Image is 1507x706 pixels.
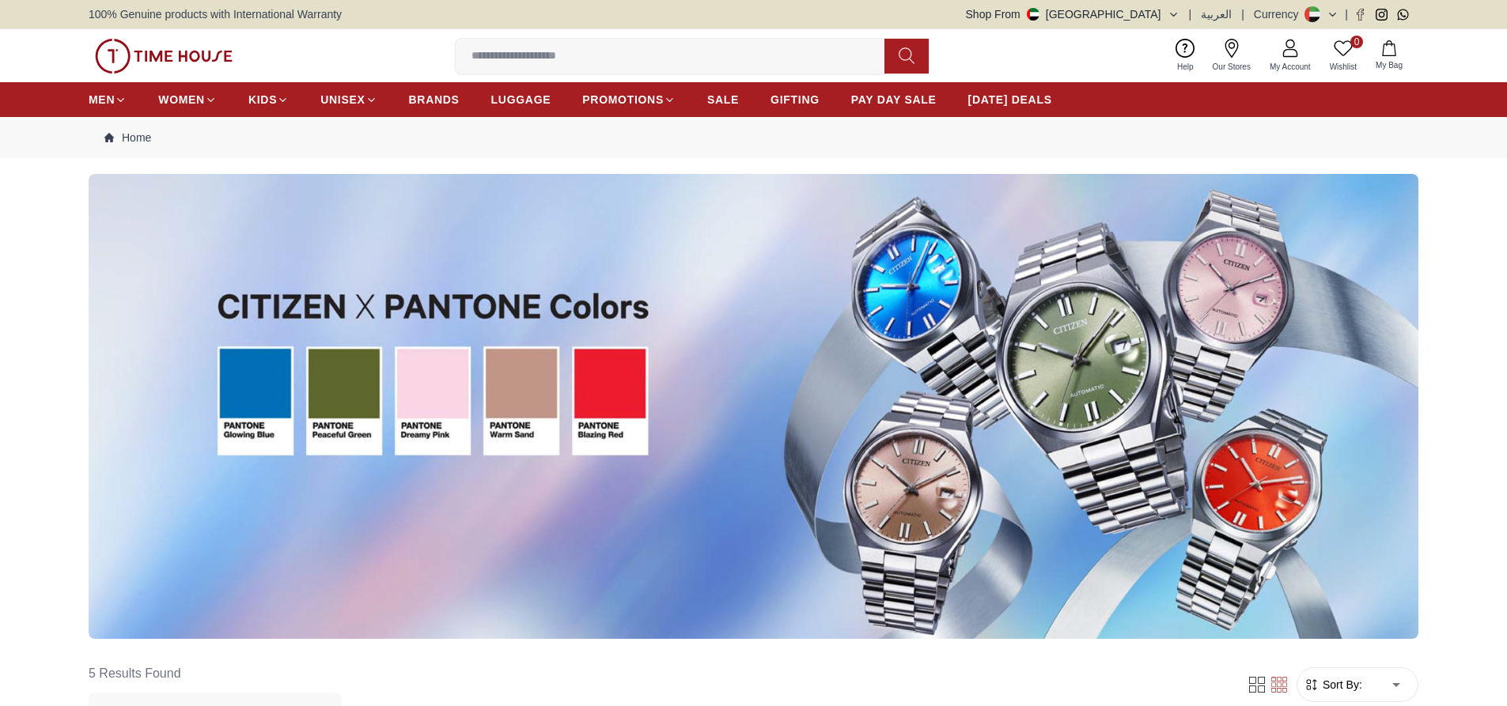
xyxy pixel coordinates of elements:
[851,92,937,108] span: PAY DAY SALE
[1320,36,1366,76] a: 0Wishlist
[89,117,1418,158] nav: Breadcrumb
[1263,61,1317,73] span: My Account
[707,85,739,114] a: SALE
[707,92,739,108] span: SALE
[248,85,289,114] a: KIDS
[158,92,205,108] span: WOMEN
[1254,6,1305,22] div: Currency
[1241,6,1244,22] span: |
[1203,36,1260,76] a: Our Stores
[968,92,1052,108] span: [DATE] DEALS
[1354,9,1366,21] a: Facebook
[158,85,217,114] a: WOMEN
[1397,9,1409,21] a: Whatsapp
[1350,36,1363,48] span: 0
[491,92,551,108] span: LUGGAGE
[1369,59,1409,71] span: My Bag
[409,92,460,108] span: BRANDS
[104,130,151,145] a: Home
[1168,36,1203,76] a: Help
[1206,61,1257,73] span: Our Stores
[89,85,127,114] a: MEN
[1189,6,1192,22] span: |
[248,92,277,108] span: KIDS
[771,85,820,114] a: GIFTING
[968,85,1052,114] a: [DATE] DEALS
[1171,61,1200,73] span: Help
[1376,9,1388,21] a: Instagram
[409,85,460,114] a: BRANDS
[1366,37,1412,74] button: My Bag
[582,85,676,114] a: PROMOTIONS
[1320,677,1362,693] span: Sort By:
[966,6,1179,22] button: Shop From[GEOGRAPHIC_DATA]
[1304,677,1362,693] button: Sort By:
[1027,8,1039,21] img: United Arab Emirates
[1201,6,1232,22] button: العربية
[320,92,365,108] span: UNISEX
[95,39,233,74] img: ...
[491,85,551,114] a: LUGGAGE
[771,92,820,108] span: GIFTING
[89,174,1418,639] img: ...
[89,655,342,693] h6: 5 Results Found
[1323,61,1363,73] span: Wishlist
[320,85,377,114] a: UNISEX
[89,92,115,108] span: MEN
[89,6,342,22] span: 100% Genuine products with International Warranty
[582,92,664,108] span: PROMOTIONS
[1345,6,1348,22] span: |
[851,85,937,114] a: PAY DAY SALE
